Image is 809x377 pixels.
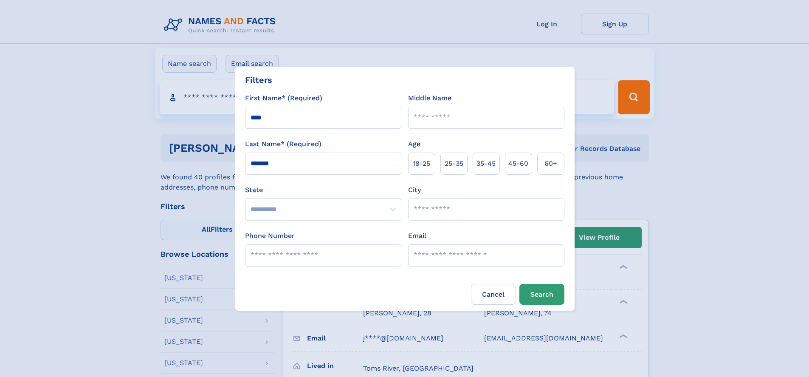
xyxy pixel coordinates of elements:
label: Email [408,231,426,241]
label: City [408,185,421,195]
label: Middle Name [408,93,451,103]
button: Search [519,284,564,305]
span: 60+ [544,159,557,169]
span: 25‑35 [445,159,463,169]
label: Cancel [471,284,516,305]
span: 35‑45 [476,159,496,169]
label: Age [408,139,420,149]
label: State [245,185,401,195]
label: Phone Number [245,231,295,241]
span: 45‑60 [508,159,528,169]
label: Last Name* (Required) [245,139,321,149]
label: First Name* (Required) [245,93,322,103]
span: 18‑25 [413,159,430,169]
div: Filters [245,74,272,86]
